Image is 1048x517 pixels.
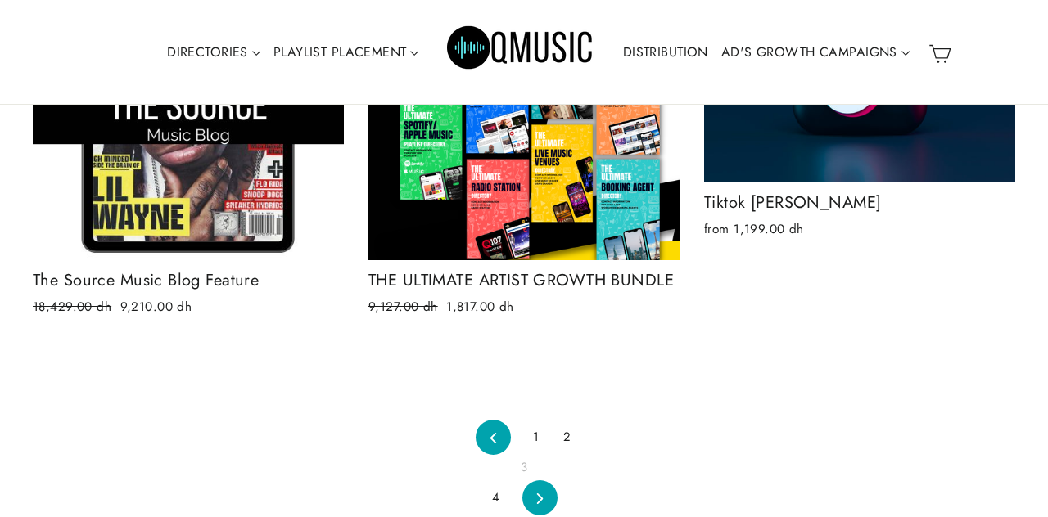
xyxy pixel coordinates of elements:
[368,298,438,316] span: 9,127.00 dh
[704,191,1015,215] div: Tiktok [PERSON_NAME]
[482,485,509,510] a: 4
[704,220,804,238] span: from 1,199.00 dh
[617,34,715,71] a: DISTRIBUTION
[368,268,680,293] div: THE ULTIMATE ARTIST GROWTH BUNDLE
[33,268,344,293] div: The Source Music Blog Feature
[33,298,111,316] span: 18,429.00 dh
[523,425,549,450] a: 1
[715,34,916,71] a: AD'S GROWTH CAMPAIGNS
[553,425,580,450] a: 2
[33,455,1015,480] span: 3
[446,298,514,316] span: 1,817.00 dh
[447,15,594,88] img: Q Music Promotions
[267,34,426,71] a: PLAYLIST PLACEMENT
[120,4,922,100] div: Primary
[120,298,192,316] span: 9,210.00 dh
[160,34,267,71] a: DIRECTORIES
